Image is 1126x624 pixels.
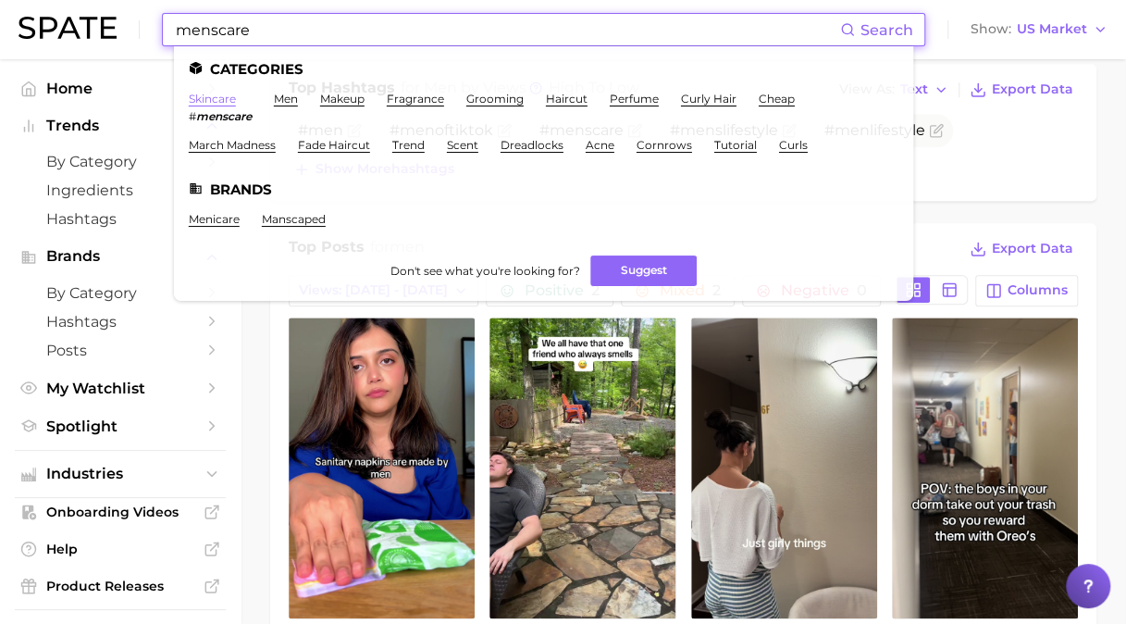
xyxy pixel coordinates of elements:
a: men [274,92,298,106]
a: scent [447,138,478,152]
a: Product Releases [15,572,226,600]
span: Home [46,80,194,97]
span: Spotlight [46,418,194,435]
span: US Market [1017,24,1087,34]
span: Hashtags [46,313,194,331]
input: Search here for a brand, industry, or ingredient [174,14,840,45]
a: fragrance [387,92,444,106]
a: skincare [189,92,236,106]
a: curls [779,138,808,152]
button: Industries [15,460,226,488]
a: cornrows [637,138,692,152]
button: Trends [15,112,226,140]
span: by Category [46,153,194,170]
span: Text [900,84,928,94]
span: Show [971,24,1011,34]
em: menscare [196,109,252,123]
span: Export Data [992,241,1073,256]
a: haircut [546,92,588,106]
button: Export Data [965,77,1078,103]
a: Home [15,74,226,103]
a: Onboarding Videos [15,498,226,526]
a: by Category [15,279,226,307]
a: trend [392,138,425,152]
span: Export Data [992,81,1073,97]
span: by Category [46,284,194,302]
a: Ingredients [15,176,226,205]
a: Hashtags [15,205,226,233]
span: Don't see what you're looking for? [390,264,579,278]
button: ShowUS Market [966,18,1112,42]
img: SPATE [19,17,117,39]
button: Columns [975,275,1078,306]
button: Flag as miscategorized or irrelevant [929,123,944,138]
span: Onboarding Videos [46,504,194,520]
li: Brands [189,181,898,197]
a: Help [15,535,226,563]
a: acne [586,138,614,152]
button: Export Data [965,236,1078,262]
span: My Watchlist [46,380,194,397]
li: Categories [189,61,898,77]
span: Posts [46,342,194,359]
a: by Category [15,147,226,176]
span: Columns [1008,282,1068,298]
button: Brands [15,243,226,270]
span: Help [46,541,194,557]
a: makeup [320,92,365,106]
a: curly hair [681,92,736,106]
a: Spotlight [15,412,226,441]
span: Hashtags [46,210,194,228]
a: perfume [610,92,659,106]
a: Hashtags [15,307,226,336]
span: Trends [46,118,194,134]
span: # [189,109,196,123]
a: fade haircut [298,138,370,152]
span: Brands [46,248,194,265]
a: menicare [189,212,240,226]
a: grooming [466,92,524,106]
a: My Watchlist [15,374,226,403]
a: tutorial [714,138,757,152]
span: Industries [46,466,194,482]
span: Search [860,21,913,39]
span: Product Releases [46,578,194,594]
button: Suggest [590,256,697,286]
a: march madness [189,138,276,152]
a: Posts [15,336,226,365]
a: cheap [759,92,795,106]
a: dreadlocks [501,138,563,152]
span: Ingredients [46,181,194,199]
a: manscaped [262,212,326,226]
